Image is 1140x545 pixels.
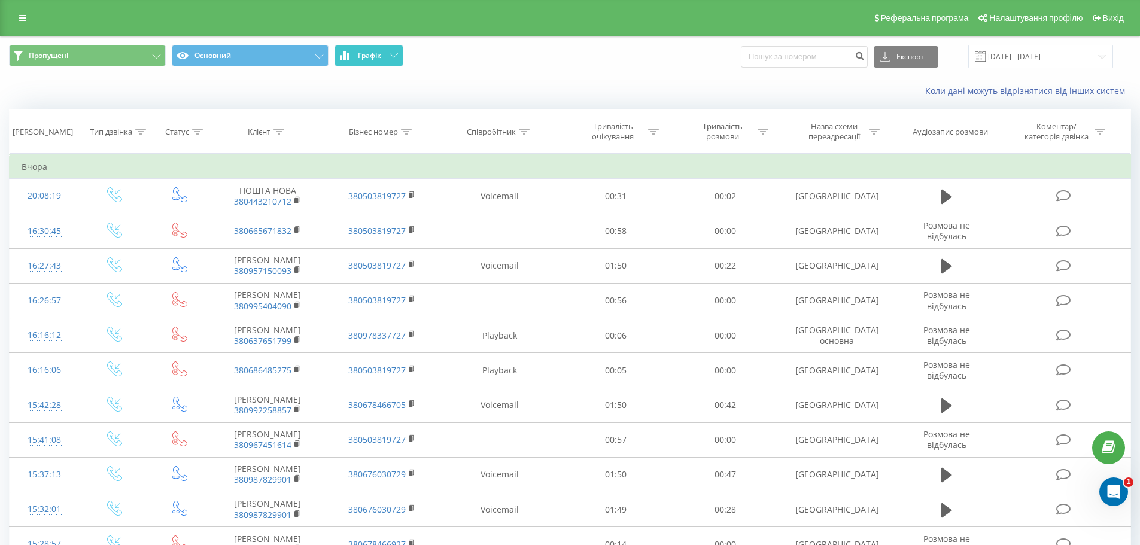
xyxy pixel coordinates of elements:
[165,127,189,137] div: Статус
[211,422,324,457] td: [PERSON_NAME]
[234,300,291,312] a: 380995404090
[22,184,68,208] div: 20:08:19
[989,13,1083,23] span: Налаштування профілю
[22,428,68,452] div: 15:41:08
[802,121,866,142] div: Назва схеми переадресації
[29,51,68,60] span: Пропущені
[234,474,291,485] a: 380987829901
[1124,477,1133,487] span: 1
[349,127,398,137] div: Бізнес номер
[671,492,780,527] td: 00:28
[348,434,406,445] a: 380503819727
[22,498,68,521] div: 15:32:01
[348,190,406,202] a: 380503819727
[780,492,893,527] td: [GEOGRAPHIC_DATA]
[671,422,780,457] td: 00:00
[22,324,68,347] div: 16:16:12
[1103,13,1124,23] span: Вихід
[348,330,406,341] a: 380978337727
[561,457,671,492] td: 01:50
[439,492,561,527] td: Voicemail
[671,457,780,492] td: 00:47
[348,260,406,271] a: 380503819727
[211,388,324,422] td: [PERSON_NAME]
[561,283,671,318] td: 00:56
[211,248,324,283] td: [PERSON_NAME]
[234,364,291,376] a: 380686485275
[348,364,406,376] a: 380503819727
[234,335,291,346] a: 380637651799
[439,353,561,388] td: Playback
[561,422,671,457] td: 00:57
[211,318,324,353] td: [PERSON_NAME]
[234,265,291,276] a: 380957150093
[780,422,893,457] td: [GEOGRAPHIC_DATA]
[923,359,970,381] span: Розмова не відбулась
[467,127,516,137] div: Співробітник
[439,388,561,422] td: Voicemail
[439,457,561,492] td: Voicemail
[561,179,671,214] td: 00:31
[22,394,68,417] div: 15:42:28
[172,45,329,66] button: Основний
[234,439,291,450] a: 380967451614
[234,509,291,520] a: 380987829901
[22,220,68,243] div: 16:30:45
[780,248,893,283] td: [GEOGRAPHIC_DATA]
[780,353,893,388] td: [GEOGRAPHIC_DATA]
[874,46,938,68] button: Експорт
[211,179,324,214] td: ПОШТА НОВА
[561,388,671,422] td: 01:50
[9,45,166,66] button: Пропущені
[671,179,780,214] td: 00:02
[248,127,270,137] div: Клієнт
[780,214,893,248] td: [GEOGRAPHIC_DATA]
[671,214,780,248] td: 00:00
[348,225,406,236] a: 380503819727
[923,428,970,450] span: Розмова не відбулась
[741,46,868,68] input: Пошук за номером
[691,121,755,142] div: Тривалість розмови
[561,318,671,353] td: 00:06
[561,248,671,283] td: 01:50
[335,45,403,66] button: Графік
[780,283,893,318] td: [GEOGRAPHIC_DATA]
[439,179,561,214] td: Voicemail
[348,294,406,306] a: 380503819727
[22,289,68,312] div: 16:26:57
[211,457,324,492] td: [PERSON_NAME]
[10,155,1131,179] td: Вчора
[234,404,291,416] a: 380992258857
[581,121,645,142] div: Тривалість очікування
[358,51,381,60] span: Графік
[923,324,970,346] span: Розмова не відбулась
[561,214,671,248] td: 00:58
[211,492,324,527] td: [PERSON_NAME]
[923,289,970,311] span: Розмова не відбулась
[780,388,893,422] td: [GEOGRAPHIC_DATA]
[561,353,671,388] td: 00:05
[90,127,132,137] div: Тип дзвінка
[780,179,893,214] td: [GEOGRAPHIC_DATA]
[1022,121,1092,142] div: Коментар/категорія дзвінка
[348,504,406,515] a: 380676030729
[671,283,780,318] td: 00:00
[348,399,406,410] a: 380678466705
[1099,477,1128,506] iframe: Intercom live chat
[22,254,68,278] div: 16:27:43
[913,127,988,137] div: Аудіозапис розмови
[561,492,671,527] td: 01:49
[22,463,68,486] div: 15:37:13
[671,318,780,353] td: 00:00
[13,127,73,137] div: [PERSON_NAME]
[211,283,324,318] td: [PERSON_NAME]
[348,468,406,480] a: 380676030729
[780,457,893,492] td: [GEOGRAPHIC_DATA]
[671,248,780,283] td: 00:22
[671,353,780,388] td: 00:00
[439,248,561,283] td: Voicemail
[22,358,68,382] div: 16:16:06
[234,196,291,207] a: 380443210712
[439,318,561,353] td: Playback
[923,220,970,242] span: Розмова не відбулась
